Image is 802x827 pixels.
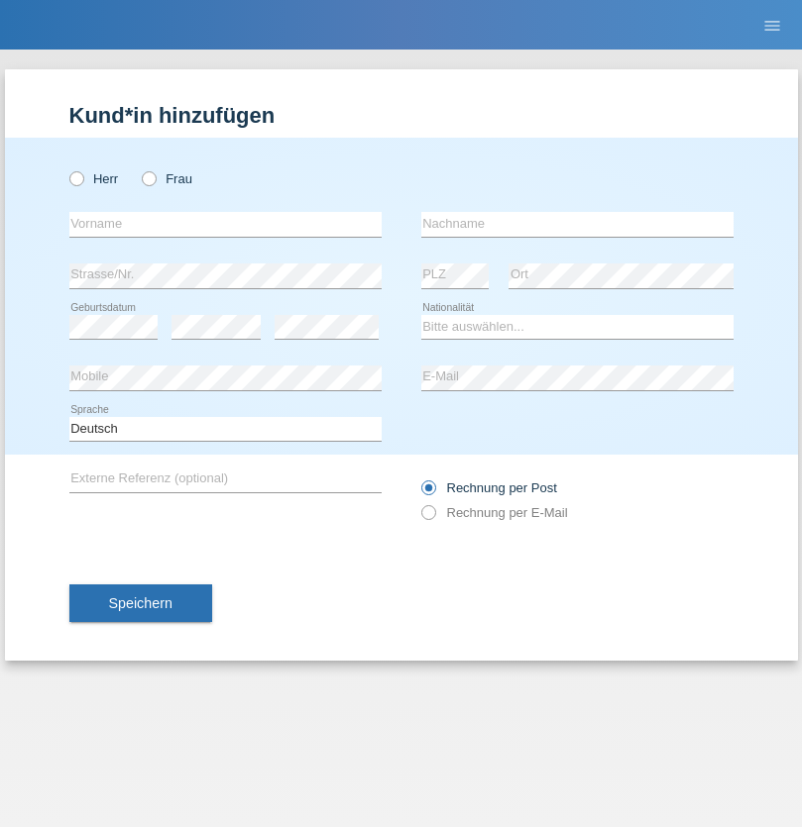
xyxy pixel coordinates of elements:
button: Speichern [69,584,212,622]
input: Rechnung per Post [421,480,434,505]
input: Herr [69,171,82,184]
label: Herr [69,171,119,186]
label: Rechnung per Post [421,480,557,495]
input: Rechnung per E-Mail [421,505,434,530]
i: menu [762,16,782,36]
label: Rechnung per E-Mail [421,505,568,520]
span: Speichern [109,595,172,611]
h1: Kund*in hinzufügen [69,103,734,128]
a: menu [752,19,792,31]
label: Frau [142,171,192,186]
input: Frau [142,171,155,184]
